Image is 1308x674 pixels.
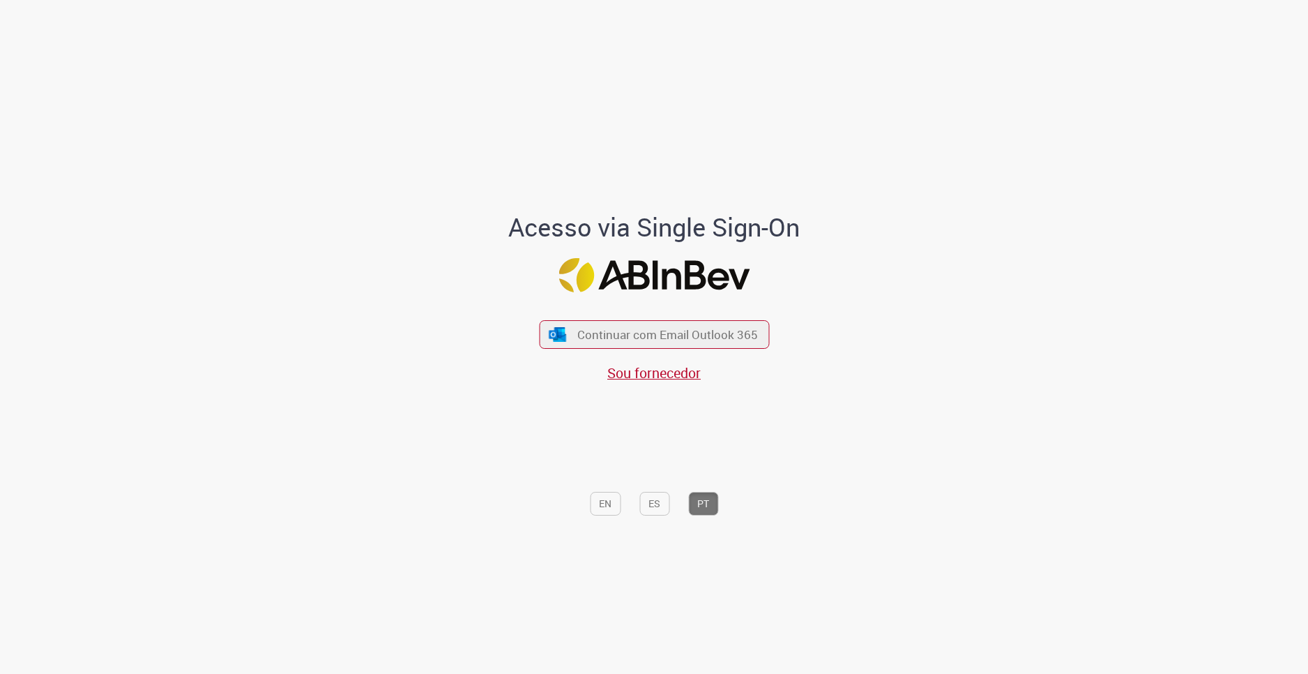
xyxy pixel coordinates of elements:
button: ícone Azure/Microsoft 360 Continuar com Email Outlook 365 [539,320,769,349]
button: PT [688,492,718,516]
span: Continuar com Email Outlook 365 [577,327,758,343]
img: ícone Azure/Microsoft 360 [548,327,568,342]
a: Sou fornecedor [607,364,701,382]
img: Logo ABInBev [558,258,750,292]
h1: Acesso via Single Sign-On [461,214,848,241]
button: ES [639,492,669,516]
button: EN [590,492,621,516]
